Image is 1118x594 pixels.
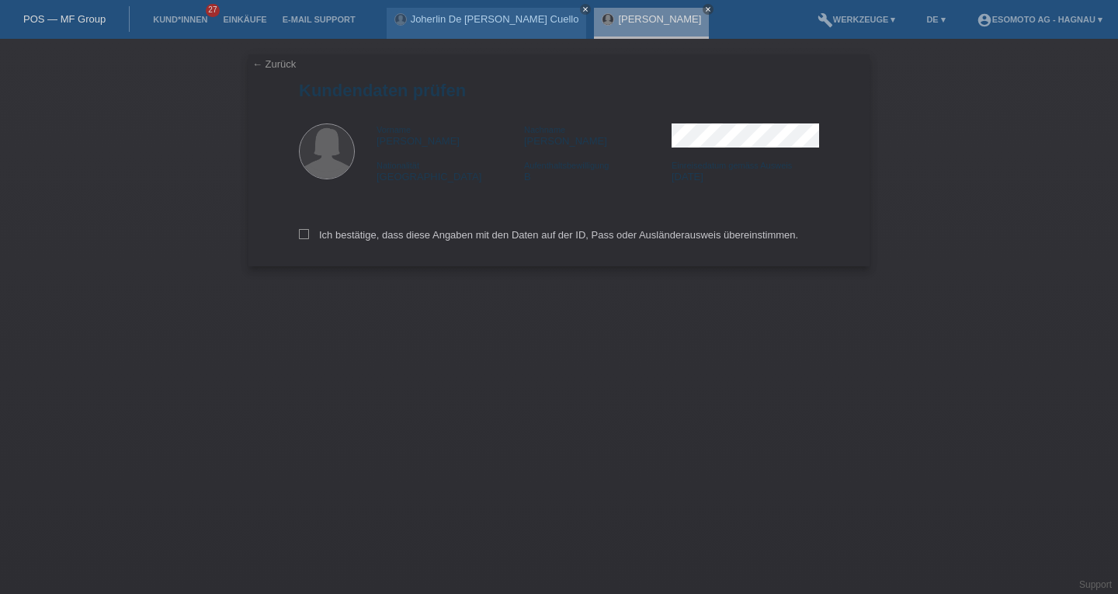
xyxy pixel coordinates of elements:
[23,13,106,25] a: POS — MF Group
[977,12,992,28] i: account_circle
[377,159,524,182] div: [GEOGRAPHIC_DATA]
[524,123,672,147] div: [PERSON_NAME]
[252,58,296,70] a: ← Zurück
[411,13,579,25] a: Joherlin De [PERSON_NAME] Cuello
[704,5,712,13] i: close
[215,15,274,24] a: Einkäufe
[818,12,833,28] i: build
[377,125,411,134] span: Vorname
[206,4,220,17] span: 27
[580,4,591,15] a: close
[918,15,953,24] a: DE ▾
[582,5,589,13] i: close
[377,161,419,170] span: Nationalität
[524,159,672,182] div: B
[145,15,215,24] a: Kund*innen
[703,4,714,15] a: close
[1079,579,1112,590] a: Support
[672,161,792,170] span: Einreisedatum gemäss Ausweis
[377,123,524,147] div: [PERSON_NAME]
[299,81,819,100] h1: Kundendaten prüfen
[275,15,363,24] a: E-Mail Support
[969,15,1110,24] a: account_circleEsomoto AG - Hagnau ▾
[524,161,609,170] span: Aufenthaltsbewilligung
[524,125,565,134] span: Nachname
[299,229,798,241] label: Ich bestätige, dass diese Angaben mit den Daten auf der ID, Pass oder Ausländerausweis übereinsti...
[810,15,904,24] a: buildWerkzeuge ▾
[618,13,701,25] a: [PERSON_NAME]
[672,159,819,182] div: [DATE]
